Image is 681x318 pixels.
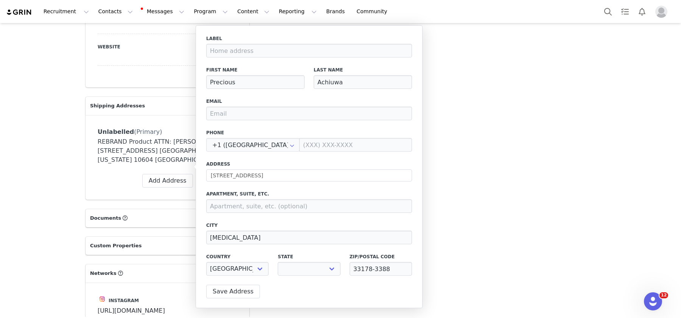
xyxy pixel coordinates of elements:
label: Zip/Postal Code [350,253,412,260]
button: Notifications [634,3,650,20]
input: Last Name [314,75,412,89]
img: instagram.svg [99,296,105,302]
span: Instagram [109,298,139,303]
img: placeholder-profile.jpg [655,6,667,18]
input: Apartment, suite, etc. (optional) [206,199,412,213]
input: Address [206,169,412,181]
button: Recruitment [39,3,93,20]
label: Email [206,98,412,105]
a: Community [352,3,395,20]
span: Shipping Addresses [90,102,145,110]
button: Content [233,3,274,20]
span: Unlabelled [98,128,134,135]
input: Zip/Postal code [350,262,412,276]
div: REBRAND Product ATTN: [PERSON_NAME], [STREET_ADDRESS] [GEOGRAPHIC_DATA], [US_STATE] 10604 [GEOGRA... [98,137,237,164]
input: First Name [206,75,305,89]
div: United States [206,138,300,152]
span: 12 [659,292,668,298]
input: Country [206,138,300,152]
label: Country [206,253,269,260]
label: Label [206,35,412,42]
label: Last Name [314,67,412,73]
span: (Primary) [134,128,162,135]
button: Add Address [142,174,193,188]
span: Networks [90,270,117,277]
button: Search [600,3,616,20]
label: Phone [206,129,412,136]
button: Profile [651,6,675,18]
span: Custom Properties [90,242,141,250]
label: Apartment, suite, etc. [206,191,412,197]
label: Website [98,43,237,50]
body: Rich Text Area. Press ALT-0 for help. [6,6,311,14]
iframe: Intercom live chat [644,292,662,310]
button: Contacts [94,3,137,20]
button: Messages [138,3,189,20]
label: State [278,253,340,260]
button: Reporting [274,3,321,20]
label: First Name [206,67,305,73]
span: Documents [90,214,121,222]
input: (XXX) XXX-XXXX [299,138,412,152]
label: Address [206,161,412,168]
button: Save Address [206,285,260,298]
input: City [206,231,412,244]
label: City [206,222,412,229]
button: Program [189,3,232,20]
input: https://www.instagram.com/username [98,304,238,318]
input: Email [206,107,412,120]
input: Home address [206,44,412,57]
img: grin logo [6,9,33,16]
a: Tasks [617,3,633,20]
a: Brands [322,3,351,20]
